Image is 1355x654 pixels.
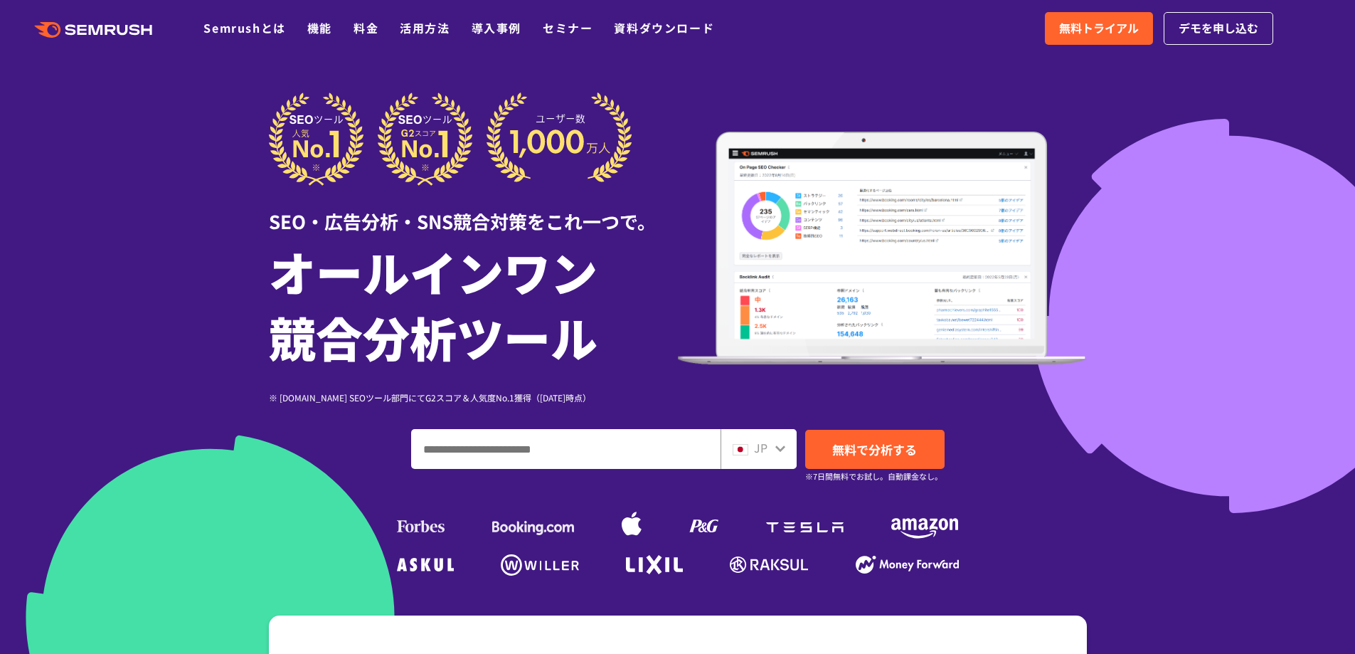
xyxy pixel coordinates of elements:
h1: オールインワン 競合分析ツール [269,238,678,369]
span: JP [754,439,767,456]
div: SEO・広告分析・SNS競合対策をこれ一つで。 [269,186,678,235]
a: 無料トライアル [1045,12,1153,45]
a: デモを申し込む [1164,12,1273,45]
a: 活用方法 [400,19,450,36]
span: デモを申し込む [1179,19,1258,38]
small: ※7日間無料でお試し。自動課金なし。 [805,470,942,483]
input: ドメイン、キーワードまたはURLを入力してください [412,430,720,468]
div: ※ [DOMAIN_NAME] SEOツール部門にてG2スコア＆人気度No.1獲得（[DATE]時点） [269,391,678,404]
a: 無料で分析する [805,430,945,469]
a: 資料ダウンロード [614,19,714,36]
a: 導入事例 [472,19,521,36]
span: 無料で分析する [832,441,917,458]
a: Semrushとは [203,19,285,36]
span: 無料トライアル [1059,19,1139,38]
a: 料金 [354,19,378,36]
a: 機能 [307,19,332,36]
a: セミナー [543,19,593,36]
